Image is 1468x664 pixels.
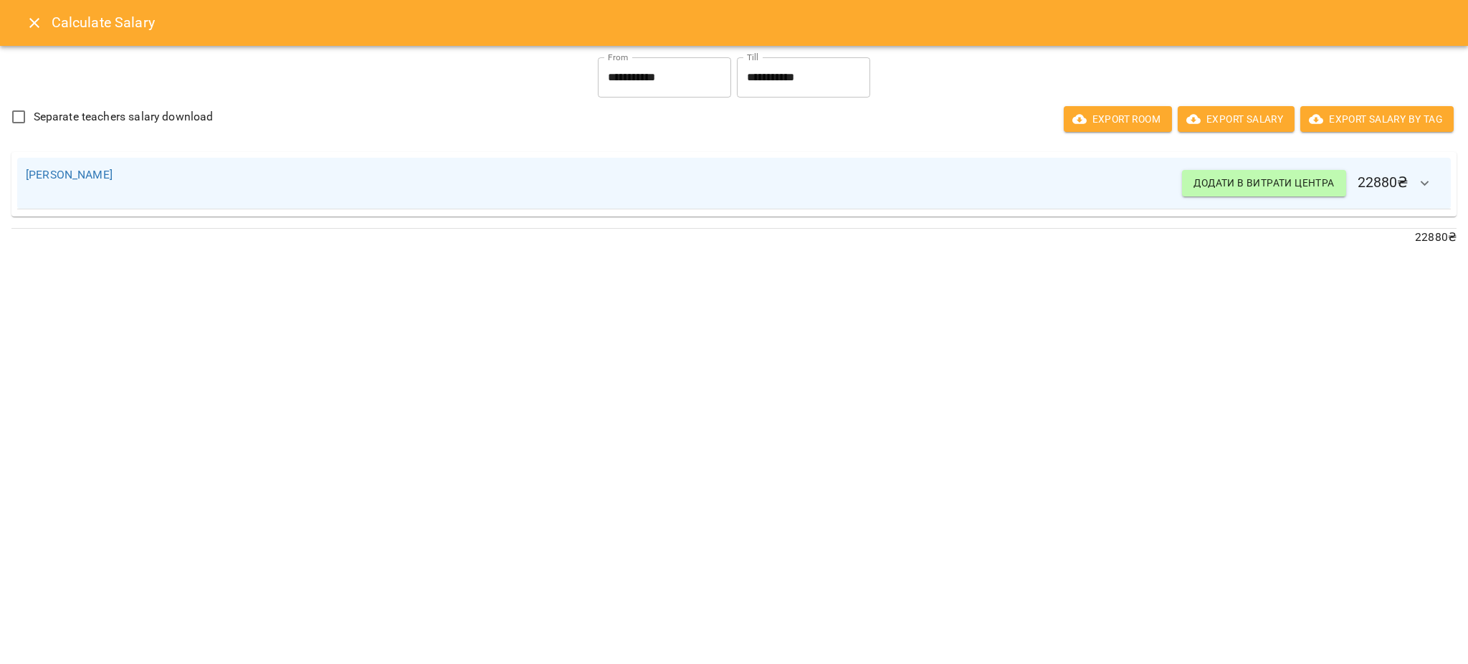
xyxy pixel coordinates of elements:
span: Додати в витрати центра [1193,174,1334,191]
button: Додати в витрати центра [1182,170,1345,196]
button: Close [17,6,52,40]
a: [PERSON_NAME] [26,168,113,181]
p: 22880 ₴ [11,229,1457,246]
span: Export room [1075,110,1160,128]
span: Separate teachers salary download [34,108,214,125]
button: Export Salary [1178,106,1295,132]
span: Export Salary [1189,110,1283,128]
button: Export Salary by Tag [1300,106,1454,132]
button: Export room [1064,106,1172,132]
h6: 22880 ₴ [1182,166,1442,201]
span: Export Salary by Tag [1312,110,1442,128]
h6: Calculate Salary [52,11,1451,34]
